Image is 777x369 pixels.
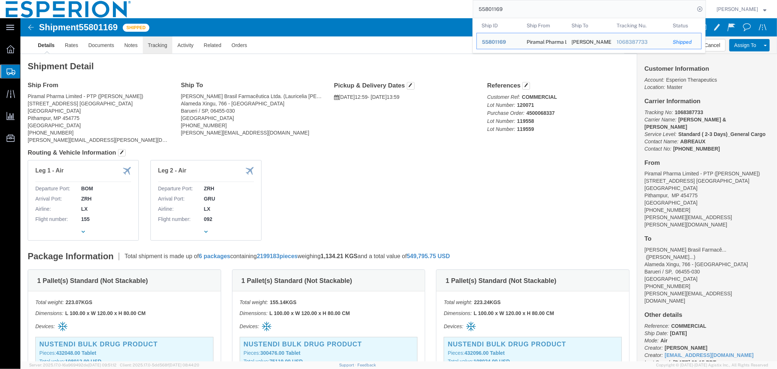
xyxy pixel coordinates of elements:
span: [DATE] 09:51:12 [88,363,117,367]
th: Tracking Nu. [612,18,668,33]
iframe: FS Legacy Container [20,18,777,361]
th: Status [668,18,702,33]
span: 55801169 [482,39,506,45]
button: [PERSON_NAME] [716,5,767,13]
div: 55801169 [482,38,517,46]
span: Copyright © [DATE]-[DATE] Agistix Inc., All Rights Reserved [656,362,768,368]
div: Daiichi Sankyo Brasil Farmacêutica Ltda. [572,33,607,49]
div: Piramal Pharma Limited - PTP [527,33,562,49]
div: 1068387733 [617,38,663,46]
span: Client: 2025.17.0-5dd568f [120,363,199,367]
div: Shipped [673,38,696,46]
th: Ship From [522,18,567,33]
a: Feedback [357,363,376,367]
input: Search for shipment number, reference number [473,0,695,18]
th: Ship ID [476,18,522,33]
th: Ship To [566,18,612,33]
table: Search Results [476,18,705,53]
span: Server: 2025.17.0-16a969492de [29,363,117,367]
span: [DATE] 08:44:20 [169,363,199,367]
a: Support [339,363,357,367]
span: Alexandra Breaux [717,5,758,13]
